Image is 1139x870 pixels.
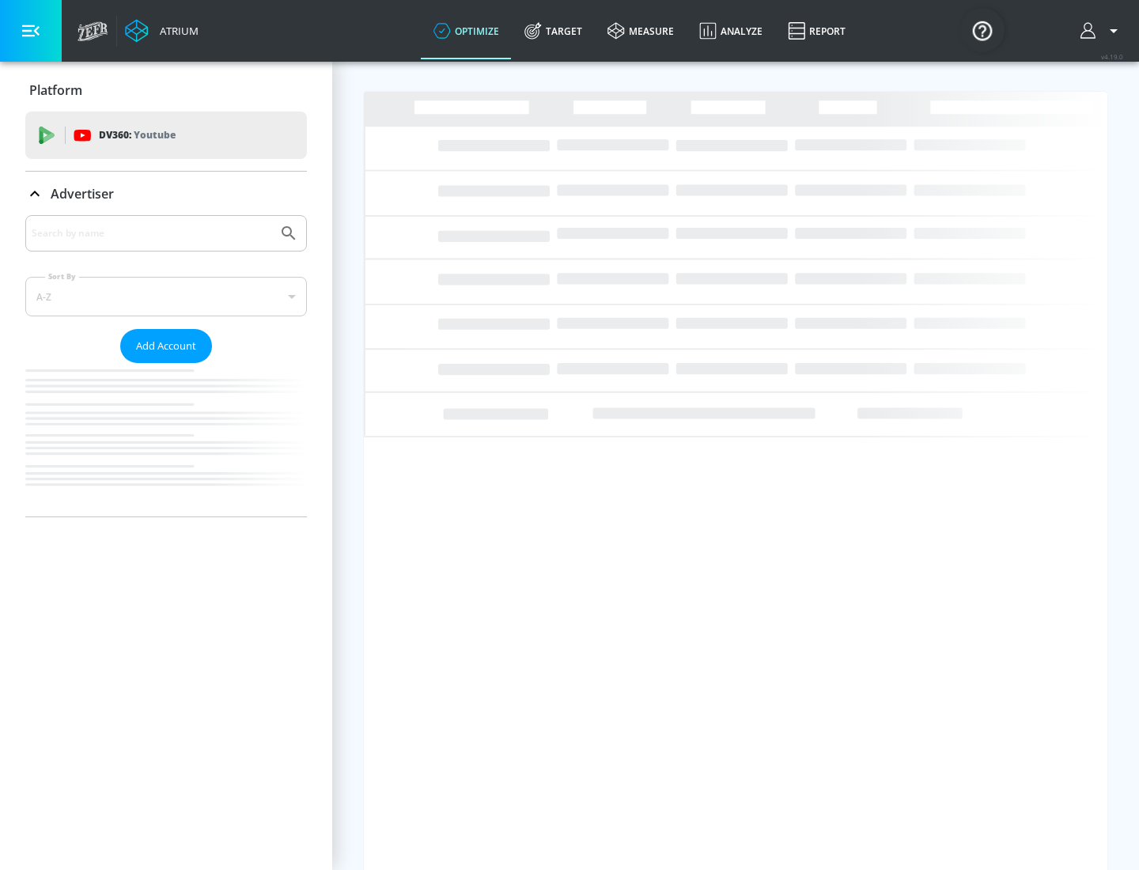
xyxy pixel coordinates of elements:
div: Atrium [153,24,199,38]
a: Report [775,2,858,59]
p: Youtube [134,127,176,143]
span: Add Account [136,337,196,355]
button: Open Resource Center [960,8,1005,52]
div: Advertiser [25,215,307,516]
label: Sort By [45,271,79,282]
div: DV360: Youtube [25,112,307,159]
input: Search by name [32,223,271,244]
a: Analyze [687,2,775,59]
div: Platform [25,68,307,112]
div: Advertiser [25,172,307,216]
a: optimize [421,2,512,59]
span: v 4.19.0 [1101,52,1123,61]
a: measure [595,2,687,59]
p: DV360: [99,127,176,144]
p: Advertiser [51,185,114,202]
div: A-Z [25,277,307,316]
a: Atrium [125,19,199,43]
a: Target [512,2,595,59]
nav: list of Advertiser [25,363,307,516]
p: Platform [29,81,82,99]
button: Add Account [120,329,212,363]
